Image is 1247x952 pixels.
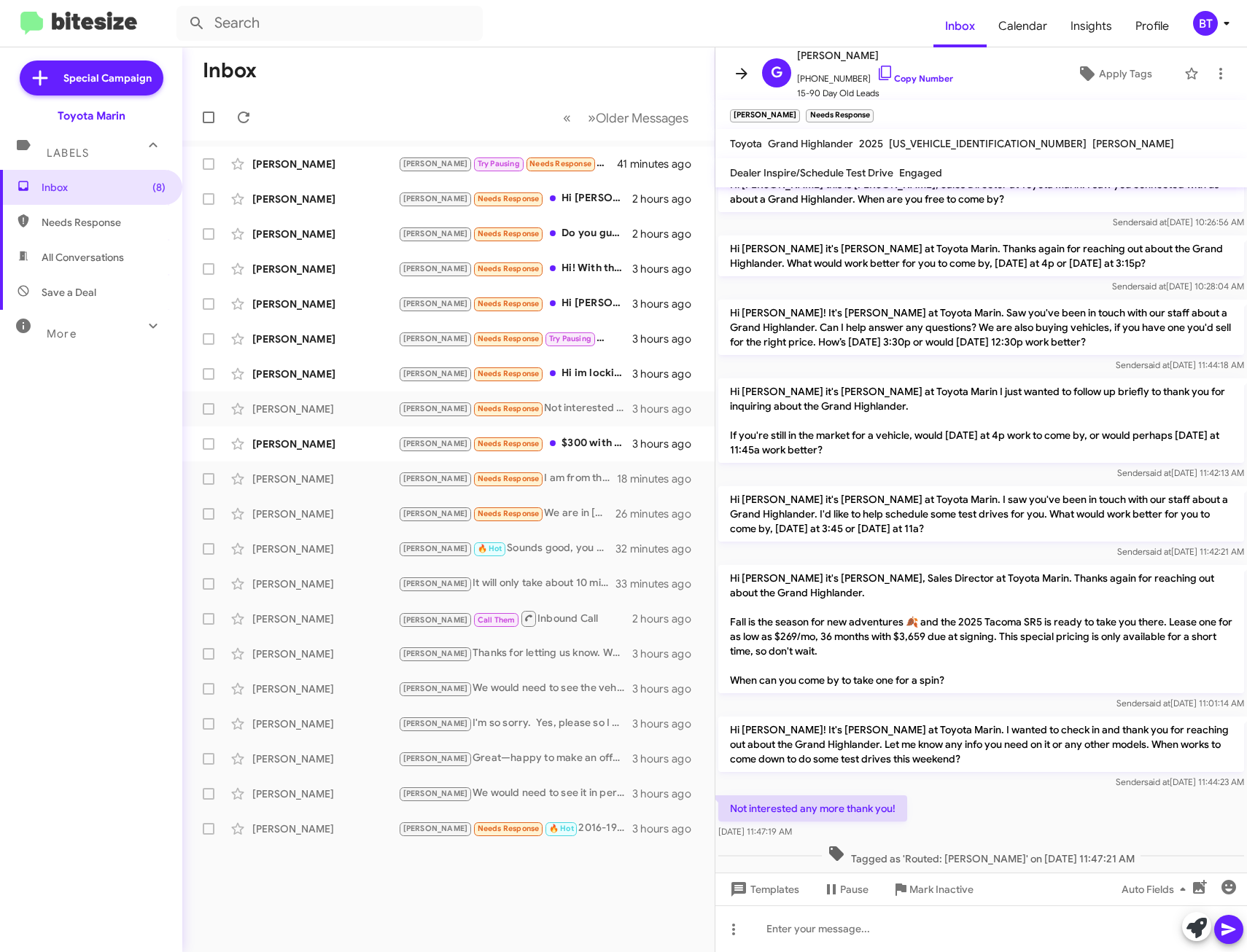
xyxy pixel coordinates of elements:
span: Sender [DATE] 10:26:56 AM [1113,216,1244,227]
button: Auto Fields [1110,876,1203,902]
span: Toyota [730,137,762,150]
div: It will only take about 10 minutes to appraise so won't take up much of your time. [398,575,615,592]
h1: Inbox [203,59,257,82]
span: Needs Response [478,439,540,448]
div: I am from the [GEOGRAPHIC_DATA] so it may be a little tricky, do you have someone here in [GEOGRA... [398,470,617,487]
span: [PERSON_NAME] [797,47,953,64]
span: said at [1141,216,1167,227]
div: [PERSON_NAME] [252,717,398,731]
a: Special Campaign [20,61,163,95]
span: Needs Response [478,509,540,518]
div: [PERSON_NAME] [252,472,398,486]
p: Not interested any more thank you! [718,795,907,822]
a: Profile [1124,5,1181,47]
span: [PERSON_NAME] [403,229,468,238]
div: Hi [PERSON_NAME], Thanks for following up. For right now I've decided to purchase a car private p... [398,295,632,312]
span: Try Pausing [549,334,591,343]
span: Auto Fields [1122,876,1192,902]
span: said at [1144,776,1170,787]
span: [PERSON_NAME] [403,474,468,483]
span: Sender [DATE] 11:42:13 AM [1117,467,1244,478]
span: [PERSON_NAME] [403,194,468,203]
span: [PERSON_NAME] [403,754,468,763]
span: [PERSON_NAME] [403,684,468,693]
span: Sender [DATE] 11:42:21 AM [1117,546,1244,557]
span: Templates [727,876,799,902]
span: Needs Response [478,194,540,203]
input: Search [176,6,483,41]
div: Xle [398,330,632,347]
span: said at [1144,359,1170,370]
span: 🔥 Hot [478,544,502,553]
span: 15-90 Day Old Leads [797,86,953,101]
div: Hi [PERSON_NAME], I haven't gotten back to you guys because I'm actually pretty broke at the mome... [398,190,632,207]
span: Try Pausing [478,159,520,168]
span: Engaged [899,166,942,179]
div: 2 hours ago [632,227,703,241]
span: [DATE] 11:47:19 AM [718,826,792,837]
span: [PERSON_NAME] [403,299,468,308]
p: Hi [PERSON_NAME] it's [PERSON_NAME] at Toyota Marin. Thanks again for reaching out about the Gran... [718,235,1244,276]
a: Calendar [987,5,1059,47]
span: [PERSON_NAME] [403,509,468,518]
span: [PERSON_NAME] [403,544,468,553]
span: [PERSON_NAME] [403,789,468,798]
a: Insights [1059,5,1124,47]
div: 3 hours ago [632,367,703,381]
span: [PERSON_NAME] [403,719,468,728]
div: [PERSON_NAME] [252,507,398,521]
span: « [563,109,571,127]
div: [PERSON_NAME] [252,682,398,696]
span: [PERSON_NAME] [1092,137,1174,150]
div: We would need to see the vehicle in person. What day/time works best for you to come by? [398,680,632,697]
p: Hi [PERSON_NAME]! It's [PERSON_NAME] at Toyota Marin. I wanted to check in and thank you for reac... [718,717,1244,772]
span: Needs Response [478,369,540,378]
button: Apply Tags [1051,61,1177,87]
small: Needs Response [806,109,873,122]
span: [US_VEHICLE_IDENTIFICATION_NUMBER] [889,137,1087,150]
div: Do you guys have any used Highlander xse models in stock [398,225,632,242]
span: Sender [DATE] 11:01:14 AM [1116,698,1244,709]
div: [PERSON_NAME] [252,192,398,206]
button: Pause [811,876,880,902]
span: [PERSON_NAME] [403,159,468,168]
span: said at [1146,546,1171,557]
div: Hi im locking for toyota tacoma doble cab 4×4 2005 too 2015 [398,365,632,382]
div: 3 hours ago [632,787,703,801]
nav: Page navigation example [555,103,697,133]
span: Needs Response [478,264,540,273]
div: 3 hours ago [632,682,703,696]
p: Hi [PERSON_NAME] it's [PERSON_NAME] at Toyota Marin. I saw you've been in touch with our staff ab... [718,486,1244,542]
div: 3 hours ago [632,822,703,836]
div: [PERSON_NAME] [252,332,398,346]
div: $300 with tax $0 down 3 year 10000 miles [398,435,632,452]
span: [PERSON_NAME] [403,579,468,588]
div: I'm so sorry. Yes, please so I can reach out to him. Thank you [398,715,632,732]
div: 32 minutes ago [615,542,703,556]
span: Dealer Inspire/Schedule Test Drive [730,166,893,179]
span: [PERSON_NAME] [403,615,468,625]
span: Needs Response [478,229,540,238]
div: [PERSON_NAME] [252,577,398,591]
div: [PERSON_NAME] [252,262,398,276]
div: [PERSON_NAME] [252,297,398,311]
div: 2016-19 Tundra 4 Dr or used Avalon SE/TRD [398,820,632,837]
div: 3 hours ago [632,647,703,661]
div: 3 hours ago [632,402,703,416]
div: [PERSON_NAME] [252,402,398,416]
div: Inbound Call [398,609,632,628]
span: [PERSON_NAME] [403,264,468,273]
span: Sender [DATE] 11:44:18 AM [1116,359,1244,370]
span: (8) [152,180,166,195]
span: Needs Response [478,404,540,413]
span: [PERSON_NAME] [403,649,468,658]
div: Sounds good, you can ask for [PERSON_NAME] who will appraise your Sienna. I will have him reach o... [398,540,615,557]
p: Hi [PERSON_NAME] this is [PERSON_NAME], Sales Director at Toyota Marin. I saw you connected with ... [718,171,1244,212]
a: Inbox [933,5,987,47]
span: 🔥 Hot [549,824,574,833]
p: Hi [PERSON_NAME]! It's [PERSON_NAME] at Toyota Marin. Saw you've been in touch with our staff abo... [718,300,1244,355]
span: » [588,109,596,127]
div: Thanks for letting us know. We hope your procedure goes well. We'll reach out the week of the 20t... [398,645,632,662]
